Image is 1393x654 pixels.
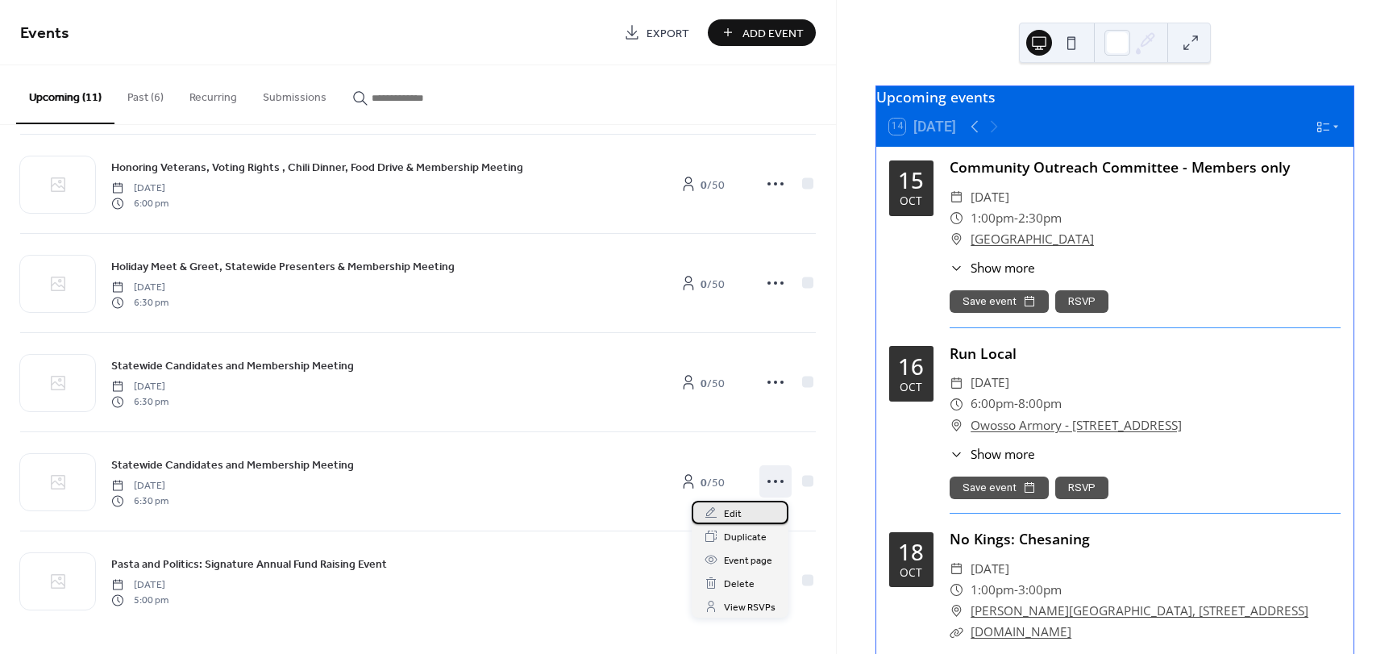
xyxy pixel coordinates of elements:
span: / 50 [701,276,725,293]
span: - [1014,580,1018,601]
span: 2:30pm [1018,208,1062,229]
div: ​ [950,415,964,436]
span: View RSVPs [724,599,776,616]
span: Honoring Veterans, Voting Rights , Chili Dinner, Food Drive & Membership Meeting [111,160,523,177]
span: - [1014,208,1018,229]
button: Recurring [177,65,250,123]
a: 0/50 [663,369,743,396]
button: Past (6) [114,65,177,123]
span: [DATE] [111,181,168,196]
span: Pasta and Politics: Signature Annual Fund Raising Event [111,556,387,573]
button: Upcoming (11) [16,65,114,124]
a: 0/50 [663,171,743,198]
div: ​ [950,445,964,464]
div: ​ [950,580,964,601]
div: ​ [950,622,964,643]
span: Events [20,18,69,49]
div: ​ [950,559,964,580]
span: Add Event [742,25,804,42]
span: Event page [724,552,772,569]
span: Show more [971,445,1035,464]
div: ​ [950,601,964,622]
span: 6:30 pm [111,295,168,310]
span: Holiday Meet & Greet, Statewide Presenters & Membership Meeting [111,259,455,276]
span: 8:00pm [1018,394,1062,414]
div: 15 [898,169,924,192]
b: 0 [701,373,707,394]
a: [DOMAIN_NAME] [971,623,1071,640]
b: 0 [701,472,707,494]
span: Export [647,25,689,42]
button: Save event [950,290,1049,313]
span: / 50 [701,375,725,392]
span: Show more [971,259,1035,277]
button: Submissions [250,65,339,123]
a: 0/50 [663,469,743,495]
span: 6:00 pm [111,196,168,210]
span: [DATE] [111,380,168,394]
div: Oct [900,195,922,206]
a: Pasta and Politics: Signature Annual Fund Raising Event [111,555,387,573]
span: 6:00pm [971,394,1014,414]
span: [DATE] [971,559,1009,580]
button: ​Show more [950,259,1035,277]
button: RSVP [1055,477,1108,499]
div: Run Local [950,343,1341,364]
button: Add Event [708,19,816,46]
span: / 50 [701,177,725,194]
a: Statewide Candidates and Membership Meeting [111,356,354,375]
span: 1:00pm [971,580,1014,601]
div: Oct [900,381,922,393]
span: 3:00pm [1018,580,1062,601]
div: ​ [950,259,964,277]
div: ​ [950,229,964,250]
a: Owosso Armory - [STREET_ADDRESS] [971,415,1182,436]
span: 6:30 pm [111,494,168,508]
a: Statewide Candidates and Membership Meeting [111,456,354,474]
div: Oct [900,567,922,578]
span: Edit [724,506,742,523]
div: Upcoming events [876,86,1353,107]
span: Duplicate [724,529,767,546]
button: Save event [950,477,1049,499]
span: [DATE] [111,578,168,593]
span: Statewide Candidates and Membership Meeting [111,457,354,474]
span: Statewide Candidates and Membership Meeting [111,358,354,375]
span: / 50 [701,474,725,491]
div: 18 [898,541,924,564]
span: Delete [724,576,755,593]
a: Export [612,19,701,46]
div: ​ [950,187,964,208]
span: [DATE] [971,187,1009,208]
div: Community Outreach Committee - Members only [950,156,1341,177]
a: Honoring Veterans, Voting Rights , Chili Dinner, Food Drive & Membership Meeting [111,158,523,177]
div: ​ [950,373,964,394]
a: No Kings: Chesaning [950,529,1090,548]
span: [DATE] [111,479,168,494]
span: - [1014,394,1018,414]
span: 5:00 pm [111,593,168,607]
b: 0 [701,273,707,295]
a: 0/50 [663,270,743,297]
div: ​ [950,394,964,414]
span: 1:00pm [971,208,1014,229]
button: RSVP [1055,290,1108,313]
a: Holiday Meet & Greet, Statewide Presenters & Membership Meeting [111,257,455,276]
div: 16 [898,356,924,378]
button: ​Show more [950,445,1035,464]
b: 0 [701,174,707,196]
a: [GEOGRAPHIC_DATA] [971,229,1094,250]
span: 6:30 pm [111,394,168,409]
span: [DATE] [111,281,168,295]
span: [DATE] [971,373,1009,394]
div: ​ [950,208,964,229]
a: [PERSON_NAME][GEOGRAPHIC_DATA], [STREET_ADDRESS] [971,601,1308,622]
